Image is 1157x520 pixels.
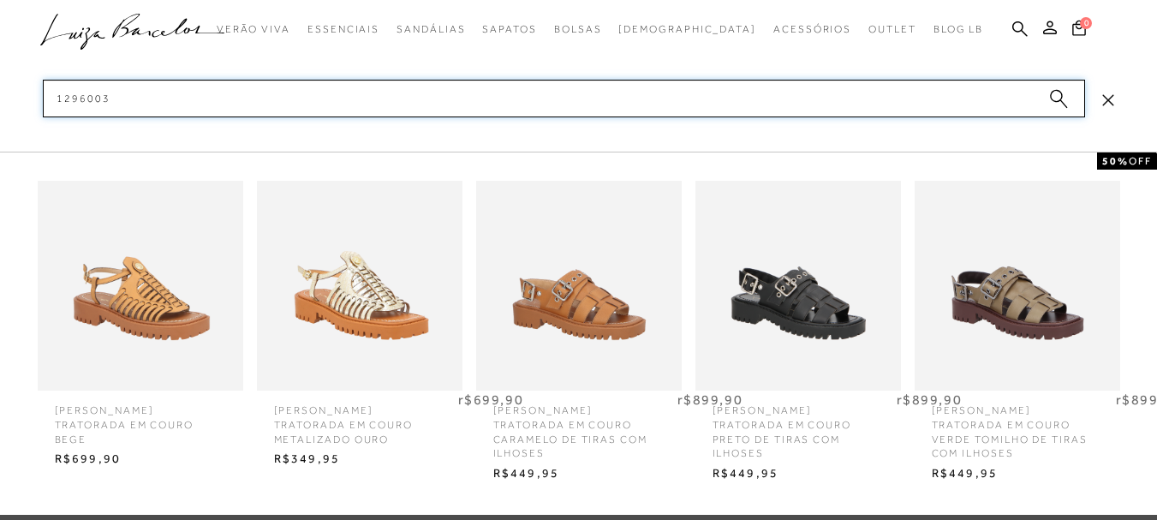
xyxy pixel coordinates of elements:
img: SANDÁLIA FISHER TRATORADA EM COURO BEGE [38,151,243,421]
strong: 50% [1102,155,1129,167]
span: OFF [1129,155,1152,167]
span: [DEMOGRAPHIC_DATA] [618,23,756,35]
span: R$449,95 [700,461,897,487]
span: 0 [1080,17,1092,29]
span: [PERSON_NAME] TRATORADA EM COURO METALIZADO OURO [261,391,458,446]
a: noSubCategoriesText [618,14,756,45]
span: [PERSON_NAME] TRATORADA EM COURO CARAMELO DE TIRAS COM ILHOSES [480,391,677,461]
span: Essenciais [307,23,379,35]
span: Acessórios [773,23,851,35]
span: Verão Viva [217,23,290,35]
span: R$699,90 [42,446,239,472]
img: SANDÁLIA PAPETE TRATORADA EM COURO CARAMELO DE TIRAS COM ILHOSES [476,151,682,421]
a: categoryNavScreenReaderText [307,14,379,45]
span: Sandálias [397,23,465,35]
a: categoryNavScreenReaderText [482,14,536,45]
span: Bolsas [554,23,602,35]
a: SANDÁLIA FISHER TRATORADA EM COURO METALIZADO OURO 50%OFF [PERSON_NAME] TRATORADA EM COURO METALI... [253,181,467,472]
span: Sapatos [482,23,536,35]
a: categoryNavScreenReaderText [554,14,602,45]
span: BLOG LB [933,23,983,35]
span: R$449,95 [919,461,1116,487]
img: SANDÁLIA PAPETE TRATORADA EM COURO PRETO DE TIRAS COM ILHOSES [695,151,901,421]
a: SANDÁLIA FISHER TRATORADA EM COURO BEGE [PERSON_NAME] TRATORADA EM COURO BEGE R$699,90 [33,181,248,472]
button: 0 [1067,19,1091,42]
input: Buscar. [43,80,1085,117]
a: SANDÁLIA PAPETE TRATORADA EM COURO VERDE TOMILHO DE TIRAS COM ILHOSES 50%OFF [PERSON_NAME] TRATOR... [910,181,1124,487]
span: Outlet [868,23,916,35]
span: [PERSON_NAME] TRATORADA EM COURO VERDE TOMILHO DE TIRAS COM ILHOSES [919,391,1116,461]
span: R$349,95 [261,446,458,472]
a: categoryNavScreenReaderText [217,14,290,45]
a: BLOG LB [933,14,983,45]
span: [PERSON_NAME] TRATORADA EM COURO PRETO DE TIRAS COM ILHOSES [700,391,897,461]
a: categoryNavScreenReaderText [397,14,465,45]
span: [PERSON_NAME] TRATORADA EM COURO BEGE [42,391,239,446]
span: R$449,95 [480,461,677,487]
a: categoryNavScreenReaderText [868,14,916,45]
a: categoryNavScreenReaderText [773,14,851,45]
img: SANDÁLIA PAPETE TRATORADA EM COURO VERDE TOMILHO DE TIRAS COM ILHOSES [915,151,1120,421]
a: SANDÁLIA PAPETE TRATORADA EM COURO CARAMELO DE TIRAS COM ILHOSES 50%OFF [PERSON_NAME] TRATORADA E... [472,181,686,487]
img: SANDÁLIA FISHER TRATORADA EM COURO METALIZADO OURO [257,151,462,421]
a: SANDÁLIA PAPETE TRATORADA EM COURO PRETO DE TIRAS COM ILHOSES 50%OFF [PERSON_NAME] TRATORADA EM C... [691,181,905,487]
